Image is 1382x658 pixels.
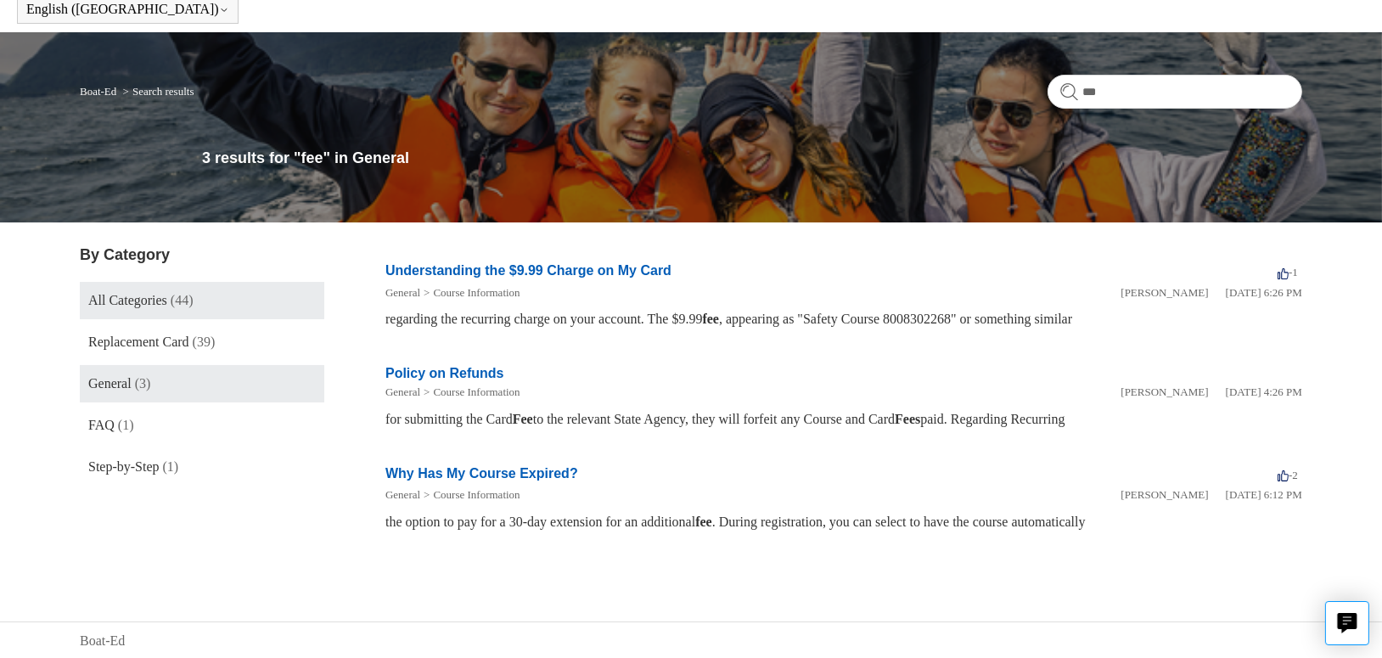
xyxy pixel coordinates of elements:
a: Course Information [433,385,520,398]
button: Live chat [1325,601,1369,645]
span: (39) [193,335,216,349]
span: General [88,376,132,391]
div: the option to pay for a 30-day extension for an additional . During registration, you can select ... [385,512,1302,532]
li: [PERSON_NAME] [1121,384,1208,401]
em: fee [703,312,720,326]
span: (44) [171,293,194,307]
span: Replacement Card [88,335,189,349]
button: English ([GEOGRAPHIC_DATA]) [26,2,229,17]
a: Step-by-Step (1) [80,448,324,486]
span: (3) [135,376,151,391]
li: Search results [120,85,194,98]
a: FAQ (1) [80,407,324,444]
a: Course Information [433,286,520,299]
time: 01/29/2024, 16:26 [1226,385,1302,398]
a: General [385,488,420,501]
a: Course Information [433,488,520,501]
li: Course Information [420,486,520,503]
a: General (3) [80,365,324,402]
span: Step-by-Step [88,459,160,474]
a: Boat-Ed [80,631,125,651]
em: Fees [895,412,920,426]
h3: By Category [80,244,324,267]
li: Boat-Ed [80,85,120,98]
a: General [385,385,420,398]
em: fee [695,515,712,529]
a: General [385,286,420,299]
a: All Categories (44) [80,282,324,319]
h1: 3 results for "fee" in General [202,147,1302,170]
time: 01/05/2024, 18:12 [1226,488,1302,501]
div: for submitting the Card to the relevant State Agency, they will forfeit any Course and Card paid.... [385,409,1302,430]
a: Boat-Ed [80,85,116,98]
a: Replacement Card (39) [80,323,324,361]
span: (1) [163,459,179,474]
a: Understanding the $9.99 Charge on My Card [385,263,671,278]
li: Course Information [420,384,520,401]
span: -1 [1278,266,1298,278]
li: General [385,486,420,503]
a: Why Has My Course Expired? [385,466,578,481]
a: Policy on Refunds [385,366,504,380]
span: FAQ [88,418,115,432]
em: Fee [513,412,533,426]
li: [PERSON_NAME] [1121,486,1208,503]
div: regarding the recurring charge on your account. The $9.99 , appearing as "Safety Course 800830226... [385,309,1302,329]
span: -2 [1278,469,1298,481]
li: General [385,284,420,301]
time: 01/05/2024, 18:26 [1226,286,1302,299]
input: Search [1048,75,1302,109]
li: Course Information [420,284,520,301]
span: All Categories [88,293,167,307]
li: [PERSON_NAME] [1121,284,1208,301]
span: (1) [118,418,134,432]
li: General [385,384,420,401]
